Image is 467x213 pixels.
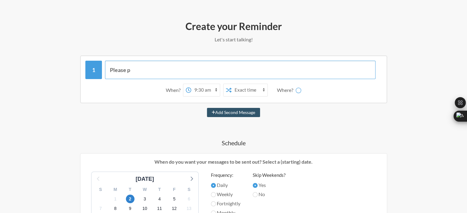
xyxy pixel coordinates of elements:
label: Frequency: [211,172,240,179]
input: Daily [211,183,216,188]
h2: Create your Reminder [56,20,412,33]
label: Daily [211,181,240,189]
input: Yes [253,183,258,188]
div: [DATE] [133,175,157,183]
div: When? [166,84,183,97]
h4: Schedule [56,139,412,147]
span: Monday, October 6, 2025 [185,195,193,203]
span: Thursday, October 2, 2025 [126,195,134,203]
span: Friday, October 10, 2025 [141,204,149,213]
span: Saturday, October 11, 2025 [155,204,164,213]
div: Where? [277,84,296,97]
input: No [253,192,258,197]
input: Message [105,61,376,79]
span: Sunday, October 5, 2025 [170,195,179,203]
span: Sunday, October 12, 2025 [170,204,179,213]
label: Yes [253,181,286,189]
label: No [253,191,286,198]
div: W [138,185,152,194]
div: F [167,185,182,194]
span: Wednesday, October 8, 2025 [111,204,120,213]
span: Friday, October 3, 2025 [141,195,149,203]
input: Fortnightly [211,201,216,206]
div: T [152,185,167,194]
span: Wednesday, October 1, 2025 [111,195,120,203]
label: Weekly [211,191,240,198]
span: Tuesday, October 7, 2025 [96,204,105,213]
label: Skip Weekends? [253,172,286,179]
span: Saturday, October 4, 2025 [155,195,164,203]
div: S [93,185,108,194]
p: Let's start talking! [56,36,412,43]
span: Monday, October 13, 2025 [185,204,193,213]
span: Thursday, October 9, 2025 [126,204,134,213]
div: S [182,185,197,194]
label: Fortnightly [211,200,240,207]
button: Add Second Message [207,108,260,117]
p: When do you want your messages to be sent out? Select a (starting) date. [85,158,382,165]
div: M [108,185,123,194]
div: T [123,185,138,194]
input: Weekly [211,192,216,197]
